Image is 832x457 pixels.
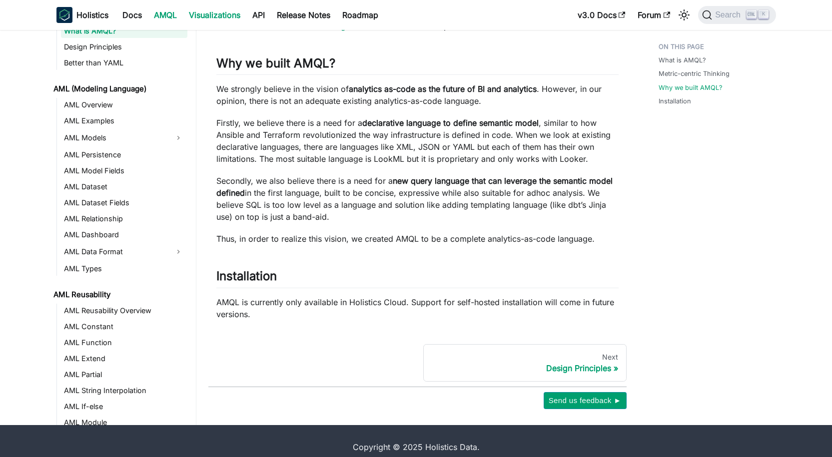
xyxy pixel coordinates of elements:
[61,416,187,430] a: AML Module
[216,233,619,245] p: Thus, in order to realize this vision, we created AMQL to be a complete analytics-as-code language.
[61,384,187,398] a: AML String Interpolation
[362,118,539,128] strong: declarative language to define semantic model
[61,114,187,128] a: AML Examples
[432,353,618,362] div: Next
[61,196,187,210] a: AML Dataset Fields
[76,9,108,21] b: Holistics
[61,40,187,54] a: Design Principles
[349,84,537,94] strong: analytics as-code as the future of BI and analytics
[50,288,187,302] a: AML Reusability
[148,7,183,23] a: AMQL
[549,394,622,407] span: Send us feedback ►
[216,175,619,223] p: Secondly, we also believe there is a need for a in the first language, built to be concise, expre...
[61,180,187,194] a: AML Dataset
[676,7,692,23] button: Switch between dark and light mode (currently light mode)
[632,7,676,23] a: Forum
[659,69,730,78] a: Metric-centric Thinking
[116,7,148,23] a: Docs
[56,7,108,23] a: HolisticsHolistics
[61,164,187,178] a: AML Model Fields
[216,269,619,288] h2: Installation
[61,368,187,382] a: AML Partial
[50,82,187,96] a: AML (Modeling Language)
[61,212,187,226] a: AML Relationship
[56,7,72,23] img: Holistics
[61,262,187,276] a: AML Types
[216,117,619,165] p: Firstly, we believe there is a need for a , similar to how Ansible and Terraform revolutionized t...
[759,10,769,19] kbd: K
[61,304,187,318] a: AML Reusability Overview
[572,7,632,23] a: v3.0 Docs
[61,244,169,260] a: AML Data Format
[61,320,187,334] a: AML Constant
[423,344,627,382] a: NextDesign Principles
[659,55,706,65] a: What is AMQL?
[216,296,619,320] p: AMQL is currently only available in Holistics Cloud. Support for self-hosted installation will co...
[61,130,169,146] a: AML Models
[216,83,619,107] p: We strongly believe in the vision of . However, in our opinion, there is not an adequate existing...
[183,7,246,23] a: Visualizations
[61,56,187,70] a: Better than YAML
[659,83,723,92] a: Why we built AMQL?
[216,56,619,75] h2: Why we built AMQL?
[61,228,187,242] a: AML Dashboard
[61,352,187,366] a: AML Extend
[61,336,187,350] a: AML Function
[544,392,627,409] button: Send us feedback ►
[169,244,187,260] button: Expand sidebar category 'AML Data Format'
[336,7,384,23] a: Roadmap
[61,148,187,162] a: AML Persistence
[712,10,747,19] span: Search
[698,6,776,24] button: Search (Ctrl+K)
[61,98,187,112] a: AML Overview
[98,441,734,453] div: Copyright © 2025 Holistics Data.
[169,130,187,146] button: Expand sidebar category 'AML Models'
[659,96,691,106] a: Installation
[271,7,336,23] a: Release Notes
[246,7,271,23] a: API
[432,363,618,373] div: Design Principles
[208,344,627,382] nav: Docs pages
[61,24,187,38] a: What is AMQL?
[61,400,187,414] a: AML If-else
[216,176,613,198] strong: new query language that can leverage the semantic model defined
